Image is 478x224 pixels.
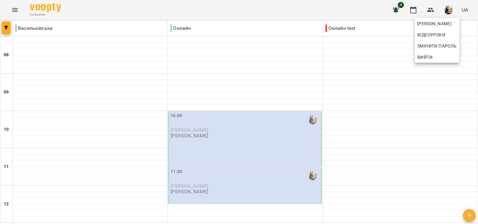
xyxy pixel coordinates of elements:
[417,31,445,39] span: Відеоуроки
[415,29,448,40] a: Відеоуроки
[417,42,457,50] span: Змінити пароль
[415,40,459,52] a: Змінити пароль
[415,18,459,29] a: [PERSON_NAME]
[417,20,457,27] span: [PERSON_NAME]
[415,52,459,63] button: Вийти
[417,53,433,61] span: Вийти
